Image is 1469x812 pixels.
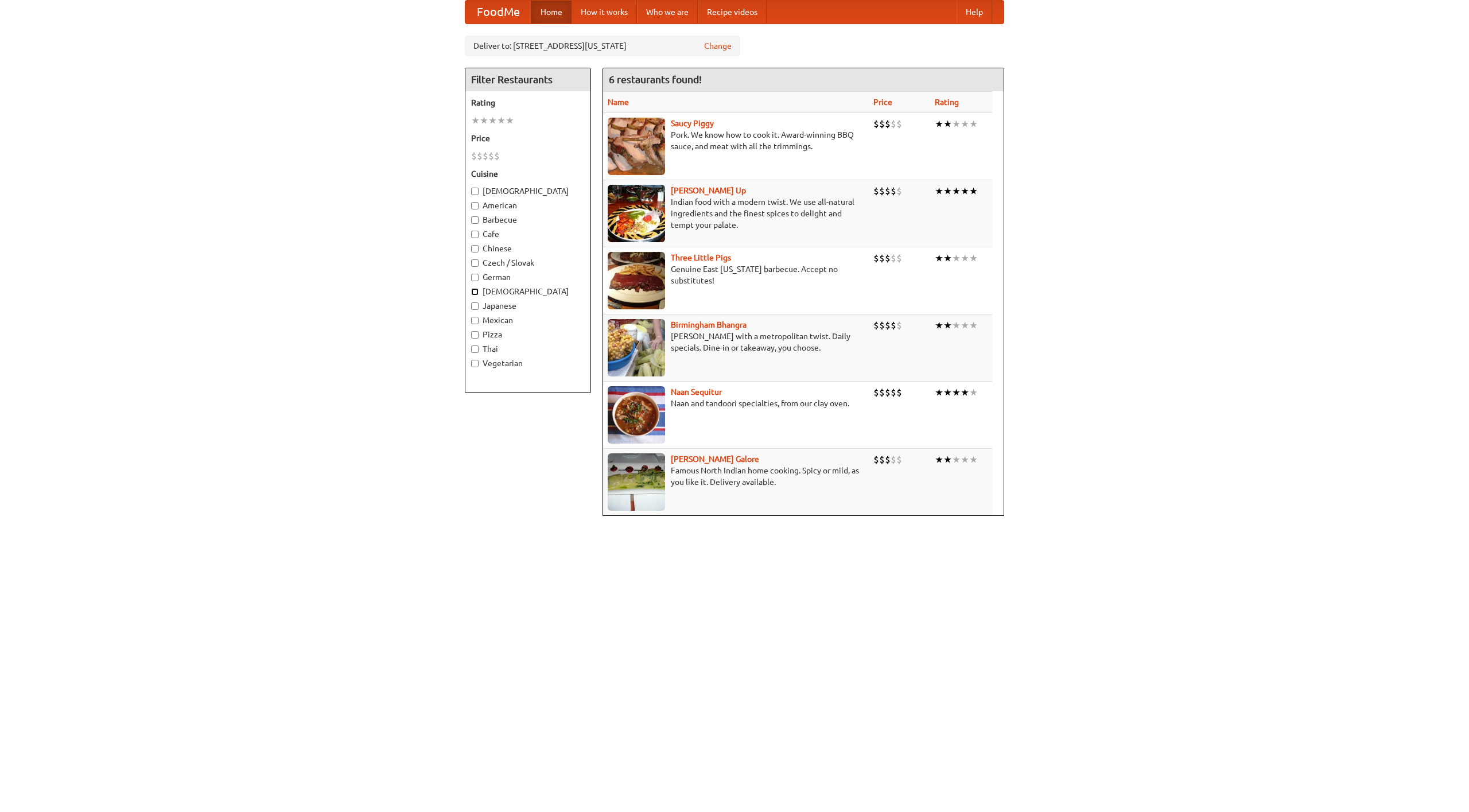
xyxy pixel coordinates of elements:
[879,453,885,466] li: $
[671,186,746,195] b: [PERSON_NAME] Up
[969,252,978,265] li: ★
[952,319,961,332] li: ★
[471,302,479,310] input: Japanese
[497,114,506,127] li: ★
[935,386,943,399] li: ★
[961,386,969,399] li: ★
[873,453,879,466] li: $
[891,118,896,130] li: $
[471,360,479,367] input: Vegetarian
[471,202,479,209] input: American
[608,465,864,488] p: Famous North Indian home cooking. Spicy or mild, as you like it. Delivery available.
[608,386,665,444] img: naansequitur.jpg
[943,118,952,130] li: ★
[891,386,896,399] li: $
[608,252,665,309] img: littlepigs.jpg
[961,453,969,466] li: ★
[608,331,864,353] p: [PERSON_NAME] with a metropolitan twist. Daily specials. Dine-in or takeaway, you choose.
[609,74,702,85] ng-pluralize: 6 restaurants found!
[471,185,585,197] label: [DEMOGRAPHIC_DATA]
[879,386,885,399] li: $
[969,118,978,130] li: ★
[935,453,943,466] li: ★
[471,216,479,224] input: Barbecue
[698,1,767,24] a: Recipe videos
[608,196,864,231] p: Indian food with a modern twist. We use all-natural ingredients and the finest spices to delight ...
[671,253,731,262] a: Three Little Pigs
[471,314,585,326] label: Mexican
[896,386,902,399] li: $
[608,185,665,242] img: curryup.jpg
[483,150,488,162] li: $
[471,317,479,324] input: Mexican
[471,259,479,267] input: Czech / Slovak
[608,453,665,511] img: currygalore.jpg
[471,274,479,281] input: German
[671,320,747,329] a: Birmingham Bhangra
[494,150,500,162] li: $
[969,386,978,399] li: ★
[885,319,891,332] li: $
[952,386,961,399] li: ★
[488,114,497,127] li: ★
[471,257,585,269] label: Czech / Slovak
[471,345,479,353] input: Thai
[477,150,483,162] li: $
[480,114,488,127] li: ★
[969,319,978,332] li: ★
[885,453,891,466] li: $
[471,286,585,297] label: [DEMOGRAPHIC_DATA]
[471,188,479,195] input: [DEMOGRAPHIC_DATA]
[471,214,585,226] label: Barbecue
[873,118,879,130] li: $
[471,288,479,296] input: [DEMOGRAPHIC_DATA]
[471,114,480,127] li: ★
[879,185,885,197] li: $
[879,252,885,265] li: $
[885,252,891,265] li: $
[935,98,959,107] a: Rating
[952,118,961,130] li: ★
[943,386,952,399] li: ★
[471,343,585,355] label: Thai
[506,114,514,127] li: ★
[961,252,969,265] li: ★
[873,252,879,265] li: $
[891,319,896,332] li: $
[879,118,885,130] li: $
[671,119,714,128] a: Saucy Piggy
[961,118,969,130] li: ★
[471,358,585,369] label: Vegetarian
[896,185,902,197] li: $
[885,386,891,399] li: $
[471,133,585,144] h5: Price
[943,319,952,332] li: ★
[671,387,722,397] a: Naan Sequitur
[471,228,585,240] label: Cafe
[957,1,992,24] a: Help
[969,185,978,197] li: ★
[704,40,732,52] a: Change
[943,185,952,197] li: ★
[891,252,896,265] li: $
[943,453,952,466] li: ★
[471,200,585,211] label: American
[471,243,585,254] label: Chinese
[891,185,896,197] li: $
[961,185,969,197] li: ★
[471,329,585,340] label: Pizza
[465,1,531,24] a: FoodMe
[531,1,572,24] a: Home
[952,252,961,265] li: ★
[935,185,943,197] li: ★
[608,129,864,152] p: Pork. We know how to cook it. Award-winning BBQ sauce, and meat with all the trimmings.
[873,98,892,107] a: Price
[873,386,879,399] li: $
[896,319,902,332] li: $
[608,263,864,286] p: Genuine East [US_STATE] barbecue. Accept no substitutes!
[873,185,879,197] li: $
[471,271,585,283] label: German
